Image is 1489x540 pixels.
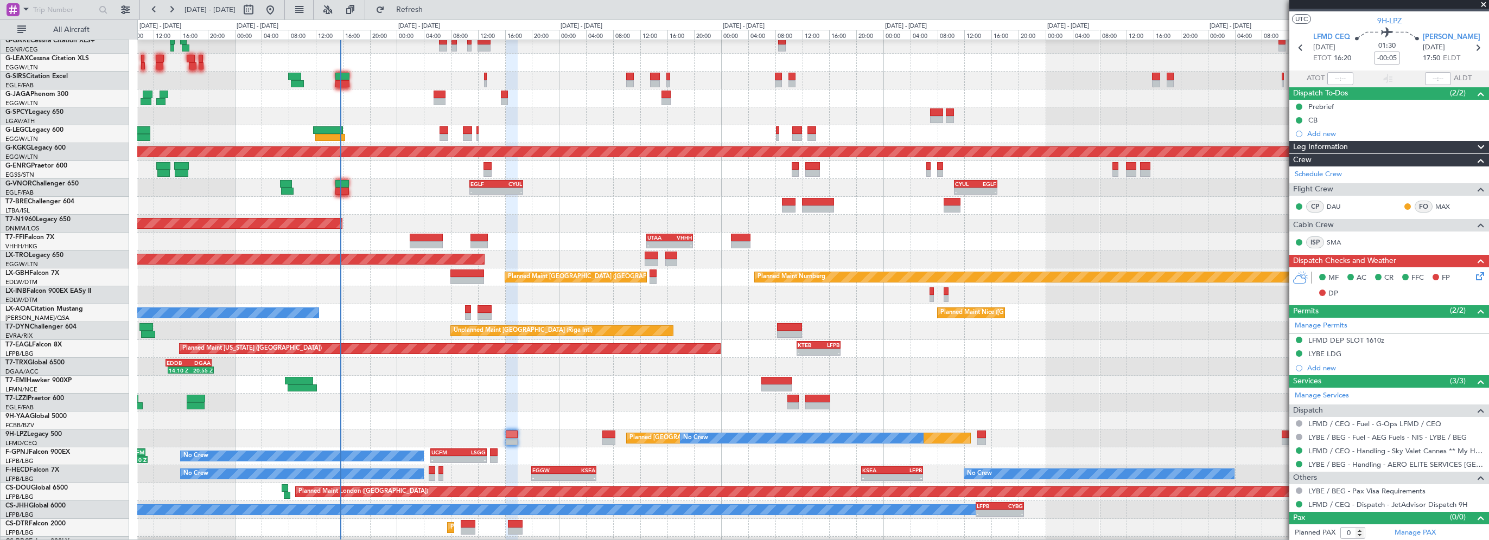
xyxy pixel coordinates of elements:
[5,145,31,151] span: G-KGKG
[5,395,28,402] span: T7-LZZI
[1307,363,1484,372] div: Add new
[1293,404,1323,417] span: Dispatch
[5,377,72,384] a: T7-EMIHawker 900XP
[5,37,30,44] span: G-GARE
[5,395,64,402] a: T7-LZZIPraetor 600
[1450,511,1466,523] span: (0/0)
[723,22,765,31] div: [DATE] - [DATE]
[532,30,559,40] div: 20:00
[883,30,911,40] div: 00:00
[1308,102,1334,111] div: Prebrief
[5,99,38,107] a: EGGW/LTN
[5,242,37,250] a: VHHH/HKG
[1293,183,1333,196] span: Flight Crew
[892,467,922,473] div: LFPB
[431,457,459,463] div: -
[167,359,188,366] div: EDDB
[1357,273,1366,284] span: AC
[1293,305,1319,318] span: Permits
[1334,53,1351,64] span: 16:20
[647,234,670,241] div: UTAA
[237,22,278,31] div: [DATE] - [DATE]
[1235,30,1262,40] div: 04:00
[1327,237,1351,247] a: SMA
[5,252,29,259] span: LX-TRO
[1047,22,1089,31] div: [DATE] - [DATE]
[1293,375,1321,388] span: Services
[424,30,451,40] div: 04:00
[208,30,235,40] div: 20:00
[5,314,69,322] a: [PERSON_NAME]/QSA
[289,30,316,40] div: 08:00
[5,324,30,330] span: T7-DYN
[5,270,29,277] span: LX-GBH
[5,234,54,241] a: T7-FFIFalcon 7X
[1313,53,1331,64] span: ETOT
[5,63,38,72] a: EGGW/LTN
[1295,169,1342,180] a: Schedule Crew
[1306,201,1324,213] div: CP
[5,342,32,348] span: T7-EAGL
[5,475,34,483] a: LFPB/LBG
[262,30,289,40] div: 04:00
[667,30,695,40] div: 16:00
[1327,202,1351,211] a: DAU
[5,493,34,501] a: LFPB/LBG
[5,511,34,519] a: LFPB/LBG
[1395,528,1436,538] a: Manage PAX
[670,234,692,241] div: VHHH
[497,188,523,195] div: -
[967,466,992,482] div: No Crew
[5,81,34,89] a: EGLF/FAB
[561,22,602,31] div: [DATE] - [DATE]
[1423,53,1440,64] span: 17:50
[748,30,775,40] div: 04:00
[451,30,478,40] div: 08:00
[28,26,114,34] span: All Aircraft
[5,73,68,80] a: G-SIRSCitation Excel
[1308,500,1468,509] a: LFMD / CEQ - Dispatch - JetAdvisor Dispatch 9H
[5,153,38,161] a: EGGW/LTN
[5,46,38,54] a: EGNR/CEG
[1293,141,1348,153] span: Leg Information
[955,188,976,195] div: -
[1411,273,1424,284] span: FFC
[5,431,62,438] a: 9H-LPZLegacy 500
[1378,41,1396,52] span: 01:30
[758,269,825,285] div: Planned Maint Nurnberg
[647,242,670,248] div: -
[5,198,28,205] span: T7-BRE
[5,127,29,133] span: G-LEGC
[5,37,95,44] a: G-GARECessna Citation XLS+
[977,503,1000,509] div: LFPB
[5,163,67,169] a: G-ENRGPraetor 600
[5,135,38,143] a: EGGW/LTN
[1210,22,1251,31] div: [DATE] - [DATE]
[1293,512,1305,524] span: Pax
[470,188,497,195] div: -
[450,519,506,536] div: Planned Maint Sofia
[188,359,210,366] div: DGAA
[5,421,34,429] a: FCBB/BZV
[5,503,66,509] a: CS-JHHGlobal 6000
[1293,87,1348,100] span: Dispatch To-Dos
[184,5,236,15] span: [DATE] - [DATE]
[1327,72,1353,85] input: --:--
[169,367,190,374] div: 14:10 Z
[5,224,39,233] a: DNMM/LOS
[1019,30,1046,40] div: 20:00
[505,30,532,40] div: 16:00
[5,368,39,376] a: DGAA/ACC
[5,181,32,187] span: G-VNOR
[1293,255,1396,267] span: Dispatch Checks and Weather
[1293,154,1312,166] span: Crew
[1295,528,1335,538] label: Planned PAX
[5,163,31,169] span: G-ENRG
[1308,115,1318,125] div: CB
[497,181,523,187] div: CYUL
[5,91,30,98] span: G-JAGA
[5,234,24,241] span: T7-FFI
[5,413,30,420] span: 9H-YAA
[1307,73,1325,84] span: ATOT
[470,181,497,187] div: EGLF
